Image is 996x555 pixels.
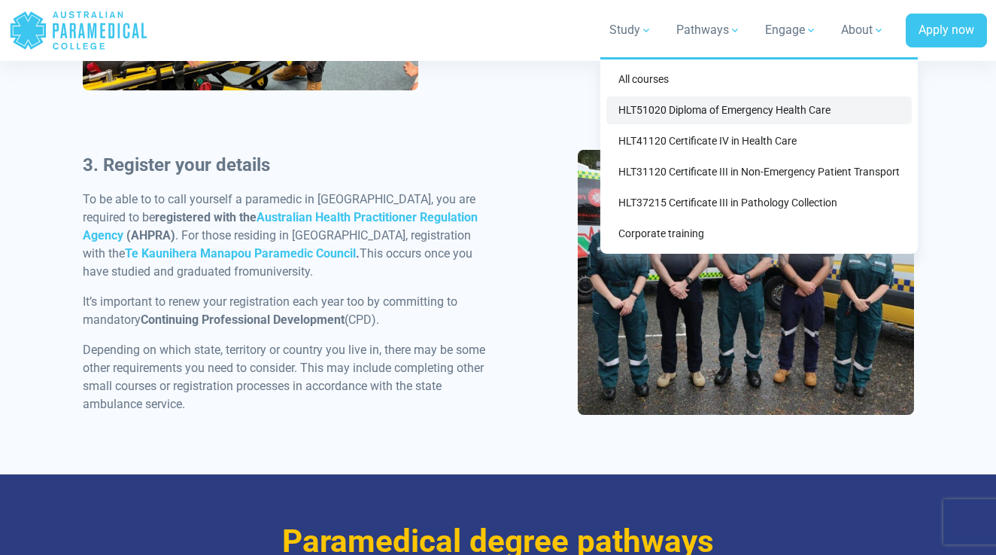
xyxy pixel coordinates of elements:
[606,220,912,248] a: Corporate training
[126,228,175,242] strong: (AHPRA)
[606,127,912,155] a: HLT41120 Certificate IV in Health Care
[832,9,894,51] a: About
[155,210,257,224] strong: registered with the
[667,9,750,51] a: Pathways
[141,313,345,327] strong: Continuing Professional Development
[756,9,826,51] a: Engage
[600,9,661,51] a: Study
[9,6,148,55] a: Australian Paramedical College
[260,264,310,279] span: university
[606,96,912,124] a: HLT51020 Diploma of Emergency Health Care
[125,246,360,261] strong: .
[125,246,356,261] a: Te Kaunihera Manapou Paramedic Council
[906,14,987,48] a: Apply now
[83,293,490,329] p: It’s important to renew your registration each year too by committing to mandatory (CPD).
[83,191,490,281] p: To be able to to call yourself a paramedic in [GEOGRAPHIC_DATA], you are required to be . For tho...
[83,341,490,413] p: Depending on which state, territory or country you live in, there may be some other requirements ...
[606,189,912,217] a: HLT37215 Certificate III in Pathology Collection
[83,210,478,242] a: Australian Health Practitioner Regulation Agency
[83,154,270,175] strong: 3. Register your details
[606,66,912,93] a: All courses
[600,57,918,254] div: Study
[606,158,912,186] a: HLT31120 Certificate III in Non-Emergency Patient Transport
